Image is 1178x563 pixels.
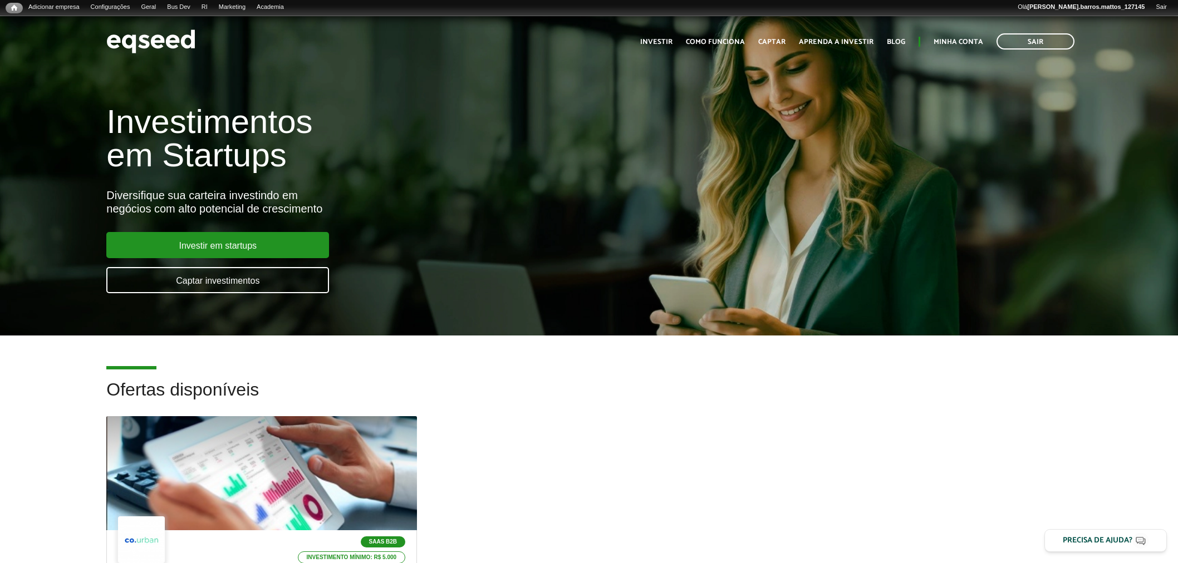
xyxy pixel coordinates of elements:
a: Investir [640,38,673,46]
div: Diversifique sua carteira investindo em negócios com alto potencial de crescimento [106,189,679,215]
strong: [PERSON_NAME].barros.mattos_127145 [1027,3,1145,10]
a: RI [196,3,213,12]
p: SaaS B2B [361,536,406,547]
a: Marketing [213,3,251,12]
a: Academia [251,3,289,12]
a: Como funciona [686,38,745,46]
a: Investir em startups [106,232,329,258]
a: Sair [997,33,1074,50]
a: Aprenda a investir [799,38,873,46]
a: Minha conta [934,38,983,46]
a: Geral [135,3,161,12]
a: Captar [758,38,786,46]
a: Bus Dev [161,3,196,12]
h1: Investimentos em Startups [106,105,679,172]
a: Início [6,3,23,13]
a: Sair [1150,3,1172,12]
a: Adicionar empresa [23,3,85,12]
h2: Ofertas disponíveis [106,380,1071,416]
a: Captar investimentos [106,267,329,293]
span: Início [11,4,17,12]
img: EqSeed [106,27,195,56]
a: Configurações [85,3,136,12]
a: Blog [887,38,905,46]
a: Olá[PERSON_NAME].barros.mattos_127145 [1012,3,1150,12]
